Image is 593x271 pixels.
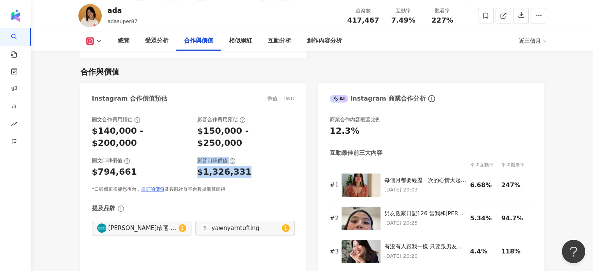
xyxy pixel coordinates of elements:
div: 提及品牌 [92,204,115,213]
div: 每個月都要經歷一次的心情大起伏✨ [DATE]才大哭了一場😆 [384,177,466,184]
div: 影音口碑價值 [197,157,235,164]
p: [DATE] 20:25 [384,219,466,227]
img: KOL Avatar [97,223,106,233]
div: 互動分析 [268,36,291,46]
div: 總覽 [118,36,129,46]
div: 6.68% [470,181,497,190]
div: 受眾分析 [145,36,168,46]
div: *口碑價值根據您後台， 及客觀社群平台數據測算而得 [92,186,295,193]
div: Instagram 合作價值預估 [92,94,168,103]
span: info-circle [427,94,436,103]
div: 近三個月 [519,35,546,47]
div: [PERSON_NAME]珍選 Taiwan [108,224,177,232]
img: 男友觀察日記126 當我和路易的前任都變成迪士尼公主 他會選誰！！！🤨🧐 身為徹底的公主控 迪士尼官方唯一授權的公主音樂會當然不會缺席🥹 八位百老匯、倫敦西區的明星同台飆唱 也會有佈景播放迪士尼... [342,207,381,230]
div: 94.7% [501,214,529,223]
span: 417,467 [347,16,379,24]
p: [DATE] 20:20 [384,252,466,260]
div: 247% [501,181,529,190]
p: [DATE] 20:03 [384,186,466,194]
span: rise [11,116,17,134]
div: 男友觀察日記126 當我和[PERSON_NAME]的前任都變成迪士尼公主 他會選誰！！！🤨🧐 身為徹底的公主控 迪士尼官方唯一授權的公主音樂會當然不會缺席🥹 八位百老匯、[GEOGRAPHIC... [384,210,466,218]
div: 圖文口碑價值 [92,157,130,164]
img: 每個月都要經歷一次的心情大起伏✨ 昨天才大哭了一場😆 [342,174,381,197]
div: $150,000 - $250,000 [197,125,295,149]
span: 227% [432,16,453,24]
div: # 2 [330,214,338,223]
div: 商業合作內容覆蓋比例 [330,116,381,123]
img: KOL Avatar [200,223,210,233]
div: $794,661 [92,166,137,178]
div: 創作內容分析 [307,36,342,46]
a: 自訂的價值 [141,186,165,192]
div: 平均觀看率 [501,161,533,169]
div: yawnyarntufting [212,224,280,232]
div: 幣值：TWD [267,95,295,102]
img: 有沒有人跟我一樣 只要跟男友在一起腦袋就會自動不運轉😆 行程他記、東西他找、煩惱他處理 戀愛腦真的擋不住 男友力就是讓人無法抗拒啊🥹❤️ 而這個夏天最有男友力的防曬乳就ALLIE持采UV高效防曬... [342,240,381,263]
div: 12.3% [330,125,359,137]
div: # 1 [330,181,338,190]
div: $140,000 - $200,000 [92,125,189,149]
span: 7.49% [391,16,415,24]
iframe: Help Scout Beacon - Open [562,240,585,263]
div: 圖文合作費用預估 [92,116,140,123]
span: adasuper87 [108,18,138,24]
span: info-circle [117,204,125,213]
div: 互動率 [389,7,418,15]
sup: 1 [179,224,186,232]
div: 5.34% [470,214,497,223]
div: 相似網紅 [229,36,252,46]
span: 1 [284,225,287,231]
div: 4.4% [470,247,497,256]
div: Instagram 商業合作分析 [330,94,426,103]
div: 118% [501,247,529,256]
div: 合作與價值 [184,36,213,46]
div: 觀看率 [428,7,457,15]
a: search [11,28,27,58]
div: $1,326,331 [197,166,251,178]
span: 1 [181,225,184,231]
div: 有沒有人跟我一樣 只要跟男友在一起腦袋就會自動不運轉😆 行程他記、東西他找、煩惱他處理 戀愛腦真的擋不住 男友力就是讓人無法抗拒啊🥹❤️ 而這個夏天最有男友力的防曬乳就ALLIE持采UV高效防曬... [384,243,466,251]
div: 追蹤數 [347,7,379,15]
div: 合作與價值 [80,66,119,77]
div: 平均互動率 [470,161,501,169]
div: ada [108,5,138,15]
div: 影音合作費用預估 [197,116,246,123]
sup: 1 [282,224,290,232]
div: AI [330,95,349,103]
div: 互動最佳前三大內容 [330,149,382,157]
div: # 3 [330,247,338,256]
img: KOL Avatar [78,4,102,27]
img: logo icon [9,9,22,22]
